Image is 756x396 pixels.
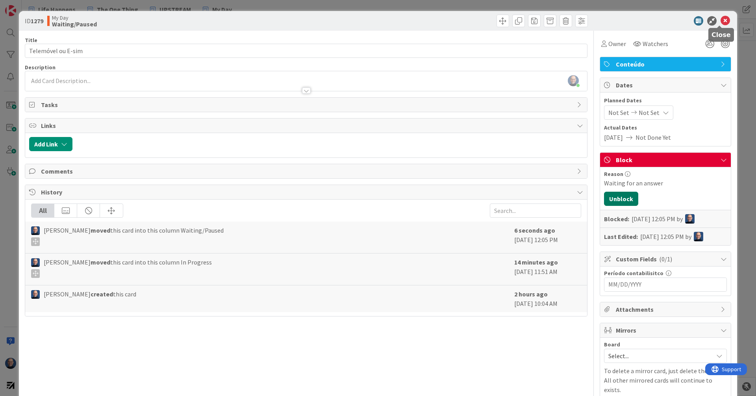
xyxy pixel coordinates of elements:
[41,167,573,176] span: Comments
[514,226,555,234] b: 6 seconds ago
[41,121,573,130] span: Links
[17,1,36,11] span: Support
[608,350,709,361] span: Select...
[514,289,581,308] div: [DATE] 10:04 AM
[31,226,40,235] img: Fg
[604,214,629,224] b: Blocked:
[31,17,43,25] b: 1279
[25,44,587,58] input: type card name here...
[52,21,97,27] b: Waiting/Paused
[608,108,629,117] span: Not Set
[41,100,573,109] span: Tasks
[490,204,581,218] input: Search...
[31,258,40,267] img: Fg
[25,64,56,71] span: Description
[514,290,548,298] b: 2 hours ago
[604,96,727,105] span: Planned Dates
[616,155,717,165] span: Block
[604,232,638,241] b: Last Edited:
[52,15,97,21] span: My Day
[604,124,727,132] span: Actual Dates
[685,214,695,224] img: Fg
[604,171,623,177] span: Reason
[44,289,136,299] span: [PERSON_NAME] this card
[31,290,40,299] img: Fg
[632,214,695,224] div: [DATE] 12:05 PM by
[616,254,717,264] span: Custom Fields
[91,258,110,266] b: moved
[616,80,717,90] span: Dates
[25,16,43,26] span: ID
[640,232,703,241] div: [DATE] 12:05 PM by
[29,137,72,151] button: Add Link
[712,31,731,39] h5: Close
[44,257,212,278] span: [PERSON_NAME] this card into this column In Progress
[608,39,626,48] span: Owner
[604,270,727,276] div: Período contabilisitco
[514,258,558,266] b: 14 minutes ago
[514,226,581,249] div: [DATE] 12:05 PM
[514,257,581,281] div: [DATE] 11:51 AM
[91,226,110,234] b: moved
[604,178,727,188] div: Waiting for an answer
[608,278,723,291] input: MM/DD/YYYY
[604,192,638,206] button: Unblock
[643,39,668,48] span: Watchers
[91,290,113,298] b: created
[616,59,717,69] span: Conteúdo
[604,342,620,347] span: Board
[616,305,717,314] span: Attachments
[568,75,579,86] img: S8dkA9RpCuHXNfjtQIqKzkrxbbmCok6K.PNG
[25,37,37,44] label: Title
[636,133,671,142] span: Not Done Yet
[659,255,672,263] span: ( 0/1 )
[694,232,703,241] img: Fg
[604,133,623,142] span: [DATE]
[41,187,573,197] span: History
[604,366,727,394] p: To delete a mirror card, just delete the card. All other mirrored cards will continue to exists.
[44,226,224,246] span: [PERSON_NAME] this card into this column Waiting/Paused
[31,204,54,217] div: All
[639,108,660,117] span: Not Set
[616,326,717,335] span: Mirrors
